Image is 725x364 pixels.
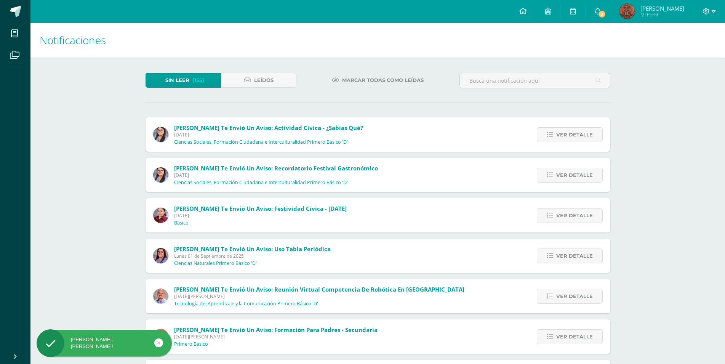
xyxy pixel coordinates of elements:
img: 17db063816693a26b2c8d26fdd0faec0.png [153,127,168,142]
span: [DATE] [174,172,378,178]
span: Ver detalle [556,208,593,223]
span: Mi Perfil [640,11,684,18]
span: Leídos [254,73,274,87]
span: [PERSON_NAME] te envió un aviso: Actividad cívica - ¿Sabías qué? [174,124,363,131]
span: [PERSON_NAME] te envió un aviso: Reunión virtual competencia de robótica en [GEOGRAPHIC_DATA] [174,285,464,293]
span: [DATE] [174,212,347,219]
p: Tecnología del Aprendizaje y la Comunicación Primero Básico 'D' [174,301,318,307]
p: Primero Básico [174,341,208,347]
span: Notificaciones [40,33,106,47]
span: Ver detalle [556,168,593,182]
p: Ciencias Sociales, Formación Ciudadana e Interculturalidad Primero Básico 'D' [174,180,348,186]
div: [PERSON_NAME], [PERSON_NAME]! [37,336,172,350]
span: [PERSON_NAME] [640,5,684,12]
span: Ver detalle [556,330,593,344]
input: Busca una notificación aquí [460,73,610,88]
img: f4ddca51a09d81af1cee46ad6847c426.png [153,289,168,304]
img: 9135f6be26e83e1656d24adf2032681a.png [619,4,635,19]
span: [DATE] [174,131,363,138]
span: Sin leer [165,73,189,87]
img: fda4ebce342fd1e8b3b59cfba0d95288.png [153,248,168,263]
a: Marcar todas como leídas [322,73,433,88]
img: a4c9654d905a1a01dc2161da199b9124.png [153,329,168,344]
span: Ver detalle [556,128,593,142]
p: Básico [174,220,189,226]
span: [PERSON_NAME] te envió un aviso: Formación para padres - Secundaria [174,326,378,334]
span: [PERSON_NAME] te envió un aviso: Recordatorio Festival Gastronómico [174,164,378,172]
p: Ciencias Sociales, Formación Ciudadana e Interculturalidad Primero Básico 'D' [174,139,348,145]
span: (155) [192,73,204,87]
span: [PERSON_NAME] te envió un aviso: Uso tabla periódica [174,245,331,253]
img: ca38207ff64f461ec141487f36af9fbf.png [153,208,168,223]
img: 17db063816693a26b2c8d26fdd0faec0.png [153,167,168,183]
span: [DATE][PERSON_NAME] [174,334,378,340]
span: [DATE][PERSON_NAME] [174,293,464,300]
a: Sin leer(155) [146,73,221,88]
p: Ciencias Naturales Primero Básico 'D' [174,260,257,266]
span: Ver detalle [556,249,593,263]
span: 3 [598,10,606,18]
span: Ver detalle [556,289,593,303]
a: Leídos [221,73,296,88]
span: [PERSON_NAME] te envió un aviso: Festividad Cívica - [DATE] [174,205,347,212]
span: Marcar todas como leídas [342,73,424,87]
span: Lunes 01 de Septiembre de 2025 [174,253,331,259]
